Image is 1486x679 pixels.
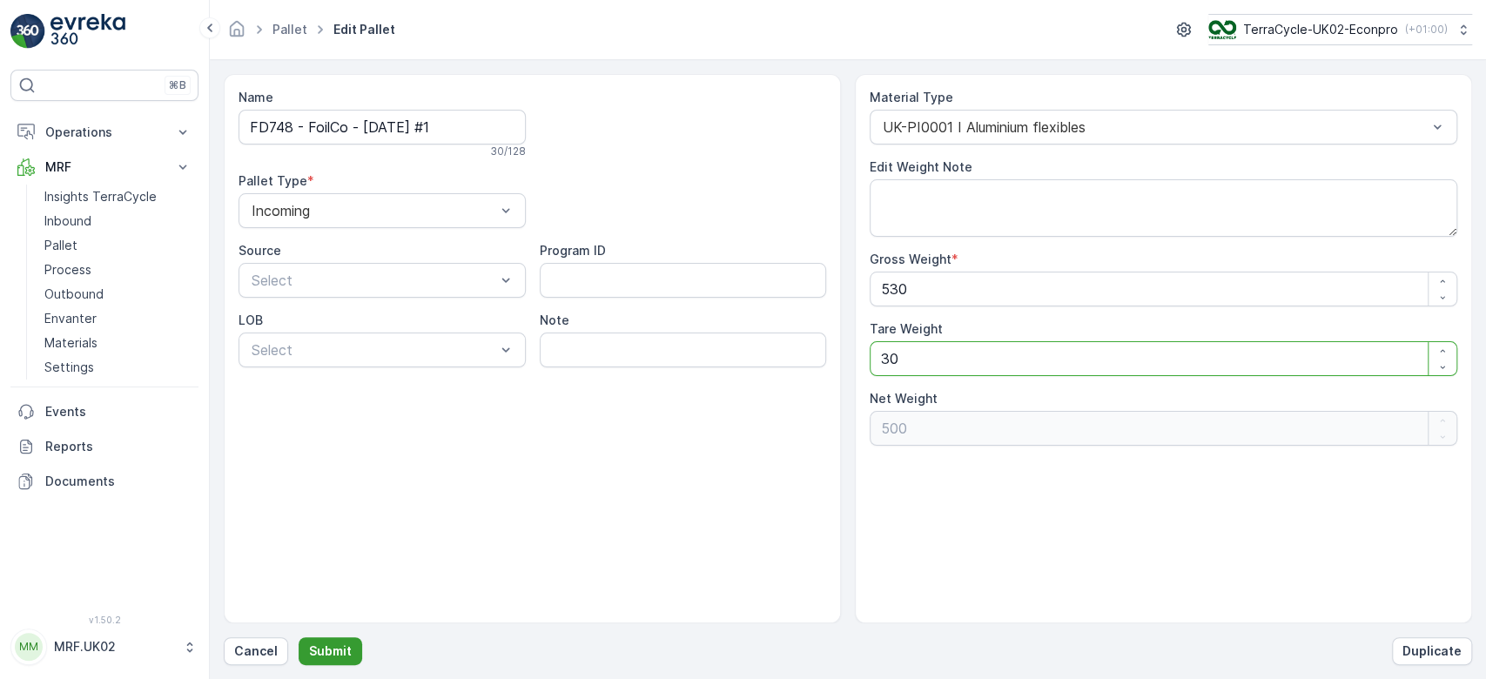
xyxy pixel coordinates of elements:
a: Insights TerraCycle [37,185,198,209]
p: MRF.UK02 [54,638,174,655]
a: Pallet [37,233,198,258]
a: Documents [10,464,198,499]
label: Edit Weight Note [870,159,972,174]
button: TerraCycle-UK02-Econpro(+01:00) [1208,14,1472,45]
a: Envanter [37,306,198,331]
label: Net Weight [870,391,938,406]
a: Materials [37,331,198,355]
img: logo_light-DOdMpM7g.png [50,14,125,49]
a: Outbound [37,282,198,306]
label: Source [239,243,281,258]
p: Materials [44,334,97,352]
button: MMMRF.UK02 [10,629,198,665]
div: MM [15,633,43,661]
button: Cancel [224,637,288,665]
label: Pallet Type [239,173,307,188]
label: LOB [239,313,263,327]
a: Pallet [272,22,307,37]
button: Duplicate [1392,637,1472,665]
label: Name [239,90,273,104]
p: Reports [45,438,192,455]
img: terracycle_logo_wKaHoWT.png [1208,20,1236,39]
button: Operations [10,115,198,150]
a: Events [10,394,198,429]
p: 30 / 128 [490,145,526,158]
p: Settings [44,359,94,376]
a: Process [37,258,198,282]
p: TerraCycle-UK02-Econpro [1243,21,1398,38]
p: Inbound [44,212,91,230]
p: Documents [45,473,192,490]
p: Insights TerraCycle [44,188,157,205]
p: Select [252,339,495,360]
label: Note [540,313,569,327]
p: Pallet [44,237,77,254]
p: Operations [45,124,164,141]
span: Edit Pallet [330,21,399,38]
a: Homepage [227,26,246,41]
p: Envanter [44,310,97,327]
p: Duplicate [1402,642,1462,660]
p: Cancel [234,642,278,660]
p: Select [252,270,495,291]
label: Program ID [540,243,606,258]
p: Process [44,261,91,279]
p: Submit [309,642,352,660]
p: Events [45,403,192,420]
a: Reports [10,429,198,464]
span: v 1.50.2 [10,615,198,625]
p: Outbound [44,286,104,303]
p: ( +01:00 ) [1405,23,1448,37]
p: MRF [45,158,164,176]
button: Submit [299,637,362,665]
button: MRF [10,150,198,185]
img: logo [10,14,45,49]
label: Gross Weight [870,252,951,266]
label: Tare Weight [870,321,943,336]
p: ⌘B [169,78,186,92]
label: Material Type [870,90,953,104]
a: Inbound [37,209,198,233]
a: Settings [37,355,198,380]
